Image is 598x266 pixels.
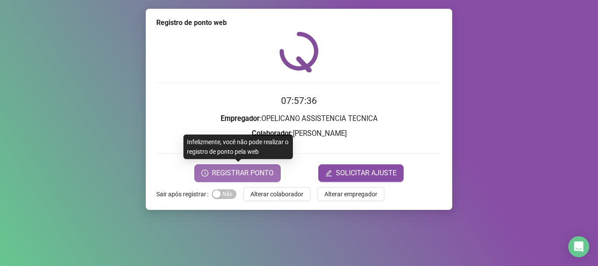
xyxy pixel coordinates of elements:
[212,168,274,178] span: REGISTRAR PONTO
[568,236,589,257] div: Open Intercom Messenger
[252,129,291,138] strong: Colaborador
[324,189,377,199] span: Alterar empregador
[318,164,404,182] button: editSOLICITAR AJUSTE
[156,128,442,139] h3: : [PERSON_NAME]
[250,189,303,199] span: Alterar colaborador
[156,18,442,28] div: Registro de ponto web
[281,96,317,106] time: 07:57:36
[317,187,384,201] button: Alterar empregador
[336,168,397,178] span: SOLICITAR AJUSTE
[243,187,310,201] button: Alterar colaborador
[156,187,212,201] label: Sair após registrar
[156,113,442,124] h3: : OPELICANO ASSISTENCIA TECNICA
[221,114,260,123] strong: Empregador
[201,170,208,177] span: clock-circle
[325,170,332,177] span: edit
[194,164,281,182] button: REGISTRAR PONTO
[279,32,319,72] img: QRPoint
[183,135,293,159] div: Infelizmente, você não pode realizar o registro de ponto pela web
